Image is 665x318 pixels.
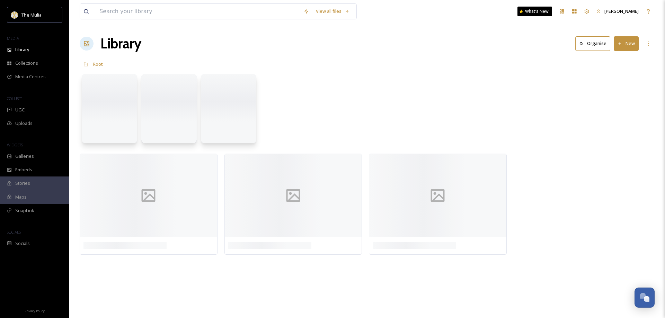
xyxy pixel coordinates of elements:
[604,8,639,14] span: [PERSON_NAME]
[11,11,18,18] img: mulia_logo.png
[15,166,32,173] span: Embeds
[15,180,30,187] span: Stories
[15,120,33,127] span: Uploads
[15,107,25,113] span: UGC
[25,306,45,315] a: Privacy Policy
[93,61,103,67] span: Root
[312,4,353,18] a: View all files
[575,36,610,51] button: Organise
[96,4,300,19] input: Search your library
[15,207,34,214] span: SnapLink
[15,46,29,53] span: Library
[7,96,22,101] span: COLLECT
[15,153,34,160] span: Galleries
[7,142,23,147] span: WIDGETS
[7,36,19,41] span: MEDIA
[15,194,27,200] span: Maps
[575,36,614,51] a: Organise
[593,4,642,18] a: [PERSON_NAME]
[7,229,21,235] span: SOCIALS
[100,33,141,54] a: Library
[614,36,639,51] button: New
[93,60,103,68] a: Root
[517,7,552,16] a: What's New
[15,73,46,80] span: Media Centres
[635,288,655,308] button: Open Chat
[25,309,45,313] span: Privacy Policy
[21,12,42,18] span: The Mulia
[15,240,30,247] span: Socials
[15,60,38,66] span: Collections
